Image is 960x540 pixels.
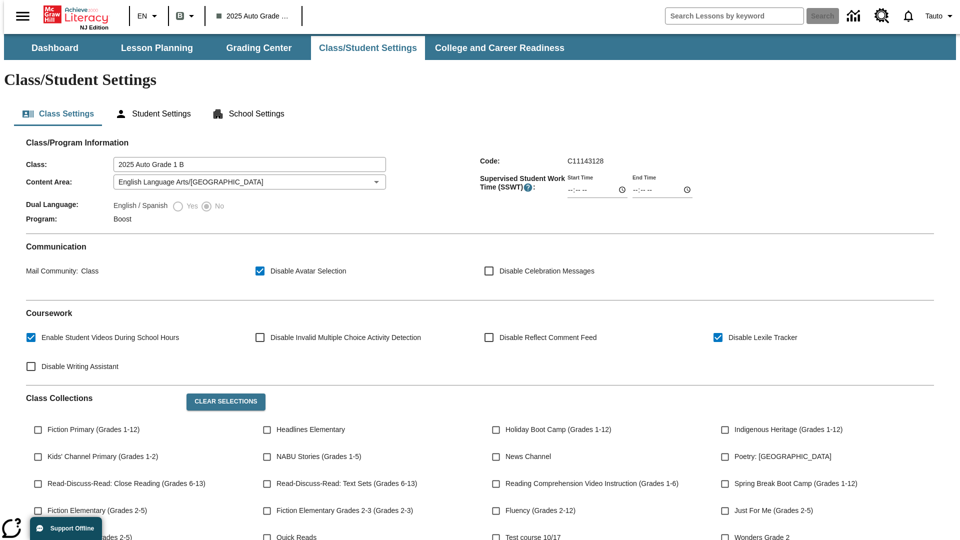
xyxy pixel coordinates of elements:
label: English / Spanish [113,200,167,212]
span: Fiction Elementary Grades 2-3 (Grades 2-3) [276,505,413,516]
h2: Course work [26,308,934,318]
button: Open side menu [8,1,37,31]
h2: Class/Program Information [26,138,934,147]
div: Communication [26,242,934,292]
span: NJ Edition [80,24,108,30]
span: Kids' Channel Primary (Grades 1-2) [47,451,158,462]
span: Disable Reflect Comment Feed [499,332,597,343]
span: Supervised Student Work Time (SSWT) : [480,174,567,192]
input: Class [113,157,386,172]
span: Support Offline [50,525,94,532]
button: Class/Student Settings [311,36,425,60]
span: Class : [26,160,113,168]
span: Content Area : [26,178,113,186]
span: Disable Lexile Tracker [728,332,797,343]
span: Tauto [925,11,942,21]
span: News Channel [505,451,551,462]
span: Read-Discuss-Read: Text Sets (Grades 6-13) [276,478,417,489]
span: No [212,201,224,211]
input: search field [665,8,803,24]
span: Mail Community : [26,267,78,275]
label: End Time [632,173,656,181]
div: SubNavbar [4,34,956,60]
a: Resource Center, Will open in new tab [868,2,895,29]
button: Dashboard [5,36,105,60]
button: Class Settings [14,102,102,126]
span: EN [137,11,147,21]
div: SubNavbar [4,36,573,60]
span: B [177,9,182,22]
label: Start Time [567,173,593,181]
span: Fluency (Grades 2-12) [505,505,575,516]
button: College and Career Readiness [427,36,572,60]
span: Code : [480,157,567,165]
span: Program : [26,215,113,223]
button: Supervised Student Work Time is the timeframe when students can take LevelSet and when lessons ar... [523,182,533,192]
div: Coursework [26,308,934,377]
span: Disable Avatar Selection [270,266,346,276]
span: 2025 Auto Grade 1 B [216,11,290,21]
button: Support Offline [30,517,102,540]
span: Read-Discuss-Read: Close Reading (Grades 6-13) [47,478,205,489]
a: Home [43,4,108,24]
button: Grading Center [209,36,309,60]
a: Data Center [841,2,868,30]
span: Headlines Elementary [276,424,345,435]
span: Fiction Primary (Grades 1-12) [47,424,139,435]
button: Lesson Planning [107,36,207,60]
span: Disable Invalid Multiple Choice Activity Detection [270,332,421,343]
span: Indigenous Heritage (Grades 1-12) [734,424,842,435]
span: Enable Student Videos During School Hours [41,332,179,343]
div: English Language Arts/[GEOGRAPHIC_DATA] [113,174,386,189]
button: Boost Class color is gray green. Change class color [172,7,201,25]
span: Boost [113,215,131,223]
div: Home [43,3,108,30]
a: Notifications [895,3,921,29]
span: Yes [184,201,198,211]
button: Clear Selections [186,393,265,410]
span: Spring Break Boot Camp (Grades 1-12) [734,478,857,489]
button: Language: EN, Select a language [133,7,165,25]
span: Poetry: [GEOGRAPHIC_DATA] [734,451,831,462]
span: NABU Stories (Grades 1-5) [276,451,361,462]
div: Class/Student Settings [14,102,946,126]
span: Holiday Boot Camp (Grades 1-12) [505,424,611,435]
button: Student Settings [107,102,198,126]
span: Just For Me (Grades 2-5) [734,505,813,516]
span: Reading Comprehension Video Instruction (Grades 1-6) [505,478,678,489]
div: Class/Program Information [26,148,934,225]
span: Fiction Elementary (Grades 2-5) [47,505,147,516]
span: Dual Language : [26,200,113,208]
span: C11143128 [567,157,603,165]
h2: Communication [26,242,934,251]
button: Profile/Settings [921,7,960,25]
span: Class [78,267,98,275]
h2: Class Collections [26,393,178,403]
span: Disable Celebration Messages [499,266,594,276]
button: School Settings [204,102,292,126]
span: Disable Writing Assistant [41,361,118,372]
h1: Class/Student Settings [4,70,956,89]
